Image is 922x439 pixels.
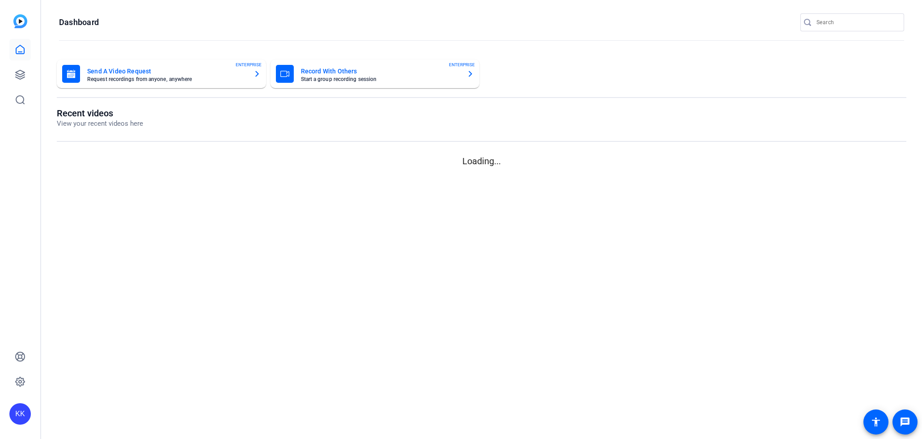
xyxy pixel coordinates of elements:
[9,403,31,425] div: KK
[87,66,246,77] mat-card-title: Send A Video Request
[301,66,460,77] mat-card-title: Record With Others
[87,77,246,82] mat-card-subtitle: Request recordings from anyone, anywhere
[57,154,906,168] p: Loading...
[57,60,266,88] button: Send A Video RequestRequest recordings from anyone, anywhereENTERPRISE
[449,61,475,68] span: ENTERPRISE
[57,119,143,129] p: View your recent videos here
[271,60,480,88] button: Record With OthersStart a group recording sessionENTERPRISE
[900,417,910,427] mat-icon: message
[236,61,262,68] span: ENTERPRISE
[59,17,99,28] h1: Dashboard
[816,17,897,28] input: Search
[57,108,143,119] h1: Recent videos
[13,14,27,28] img: blue-gradient.svg
[871,417,881,427] mat-icon: accessibility
[301,77,460,82] mat-card-subtitle: Start a group recording session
